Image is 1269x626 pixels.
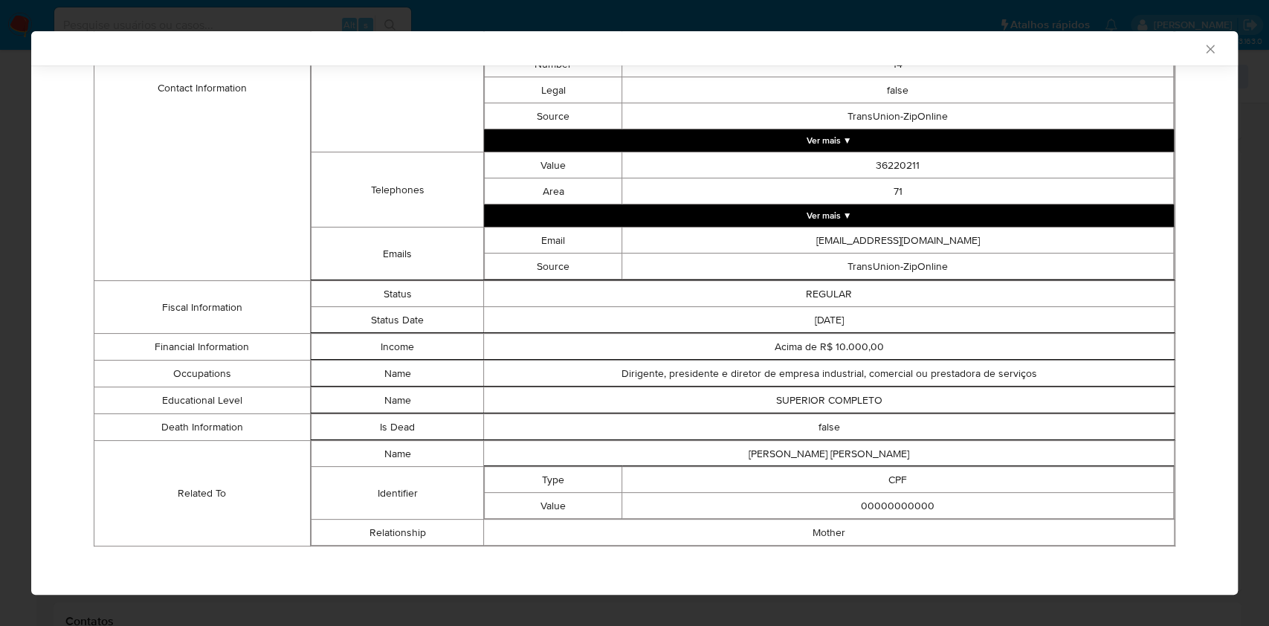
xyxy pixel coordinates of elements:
[94,387,311,414] td: Educational Level
[622,493,1174,519] td: 00000000000
[622,77,1174,103] td: false
[311,441,483,467] td: Name
[311,334,483,360] td: Income
[622,254,1174,280] td: TransUnion-ZipOnline
[311,520,483,546] td: Relationship
[1203,42,1216,55] button: Fechar a janela
[484,520,1175,546] td: Mother
[311,307,483,333] td: Status Date
[94,441,311,546] td: Related To
[485,254,622,280] td: Source
[622,103,1174,129] td: TransUnion-ZipOnline
[622,467,1174,493] td: CPF
[31,31,1238,595] div: closure-recommendation-modal
[485,77,622,103] td: Legal
[622,152,1174,178] td: 36220211
[484,129,1174,152] button: Expand array
[311,414,483,440] td: Is Dead
[94,361,311,387] td: Occupations
[622,178,1174,204] td: 71
[311,281,483,307] td: Status
[484,281,1175,307] td: REGULAR
[94,334,311,361] td: Financial Information
[484,361,1175,387] td: Dirigente, presidente e diretor de empresa industrial, comercial ou prestadora de serviços
[484,414,1175,440] td: false
[311,361,483,387] td: Name
[311,387,483,413] td: Name
[485,228,622,254] td: Email
[311,228,483,280] td: Emails
[484,387,1175,413] td: SUPERIOR COMPLETO
[485,178,622,204] td: Area
[311,467,483,520] td: Identifier
[485,152,622,178] td: Value
[484,307,1175,333] td: [DATE]
[485,493,622,519] td: Value
[622,228,1174,254] td: [EMAIL_ADDRESS][DOMAIN_NAME]
[94,414,311,441] td: Death Information
[485,467,622,493] td: Type
[485,103,622,129] td: Source
[311,152,483,228] td: Telephones
[484,204,1174,227] button: Expand array
[484,334,1175,360] td: Acima de R$ 10.000,00
[94,281,311,334] td: Fiscal Information
[484,441,1175,467] td: [PERSON_NAME] [PERSON_NAME]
